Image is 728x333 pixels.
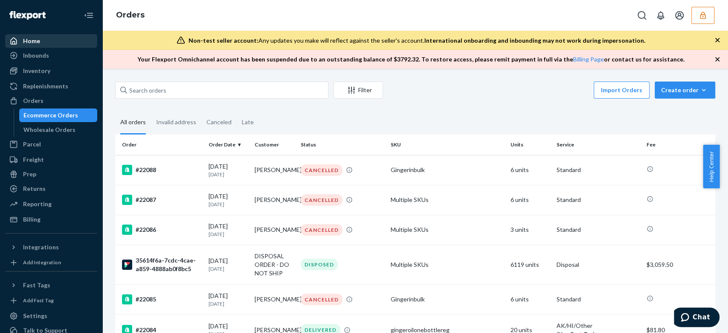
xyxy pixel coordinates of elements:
[122,225,202,235] div: #22086
[115,82,328,99] input: Search orders
[122,165,202,175] div: #22088
[703,145,719,188] button: Help Center
[137,55,684,64] p: Your Flexport Omnichannel account has been suspended due to an outstanding balance of $ 3792.32 ....
[387,134,507,155] th: SKU
[122,294,202,304] div: #22085
[5,94,97,108] a: Orders
[5,240,97,254] button: Integrations
[23,170,36,178] div: Prep
[251,155,297,185] td: [PERSON_NAME]
[507,245,553,284] td: 6119 units
[387,215,507,245] td: Multiple SKUs
[209,222,248,238] div: [DATE]
[301,294,342,305] div: CANCELLED
[507,155,553,185] td: 6 units
[553,245,643,284] td: Disposal
[507,134,553,155] th: Units
[23,96,44,105] div: Orders
[209,265,248,272] p: [DATE]
[297,134,387,155] th: Status
[209,231,248,238] p: [DATE]
[5,137,97,151] a: Parcel
[23,51,49,60] div: Inbounds
[643,245,715,284] td: $3,059.50
[301,194,342,206] div: CANCELLED
[5,34,97,48] a: Home
[387,185,507,215] td: Multiple SKUs
[5,79,97,93] a: Replenishments
[23,243,59,251] div: Integrations
[671,7,688,24] button: Open account menu
[391,295,504,304] div: Gingerinbulk
[655,82,715,99] button: Create order
[115,134,205,155] th: Order
[209,292,248,307] div: [DATE]
[242,111,254,133] div: Late
[5,64,97,78] a: Inventory
[5,153,97,166] a: Freight
[5,278,97,292] button: Fast Tags
[19,123,98,137] a: Wholesale Orders
[23,37,40,45] div: Home
[122,195,202,205] div: #22087
[5,197,97,211] a: Reporting
[507,284,553,314] td: 6 units
[19,108,98,122] a: Ecommerce Orders
[206,111,232,133] div: Canceled
[23,82,68,91] div: Replenishments
[391,166,504,174] div: Gingerinbulk
[80,7,97,24] button: Close Navigation
[507,185,553,215] td: 6 units
[122,256,202,273] div: 35614f6a-7cdc-4cae-a859-4888ab0f8bc5
[23,67,50,75] div: Inventory
[109,3,151,28] ol: breadcrumbs
[387,245,507,284] td: Multiple SKUs
[557,196,640,204] p: Standard
[5,309,97,323] a: Settings
[251,215,297,245] td: [PERSON_NAME]
[156,111,196,133] div: Invalid address
[116,10,145,20] a: Orders
[5,257,97,268] a: Add Integration
[674,307,719,329] iframe: Opens a widget where you can chat to one of our agents
[23,184,46,193] div: Returns
[23,297,54,304] div: Add Fast Tag
[5,167,97,181] a: Prep
[5,182,97,196] a: Returns
[23,259,61,266] div: Add Integration
[209,201,248,208] p: [DATE]
[251,284,297,314] td: [PERSON_NAME]
[507,215,553,245] td: 3 units
[23,312,47,320] div: Settings
[301,164,342,176] div: CANCELLED
[209,257,248,272] div: [DATE]
[23,215,41,224] div: Billing
[251,245,297,284] td: DISPOSAL ORDER - DO NOT SHIP
[23,155,44,164] div: Freight
[205,134,251,155] th: Order Date
[209,192,248,208] div: [DATE]
[301,259,338,270] div: DISPOSED
[661,86,709,94] div: Create order
[23,140,41,149] div: Parcel
[557,225,640,234] p: Standard
[557,295,640,304] p: Standard
[643,134,715,155] th: Fee
[23,111,78,120] div: Ecommerce Orders
[633,7,650,24] button: Open Search Box
[209,171,248,178] p: [DATE]
[424,37,645,44] span: International onboarding and inbounding may not work during impersonation.
[594,82,650,99] button: Import Orders
[573,55,604,63] a: Billing Page
[23,281,50,289] div: Fast Tags
[120,111,146,134] div: All orders
[5,49,97,62] a: Inbounds
[23,200,52,208] div: Reporting
[334,82,383,99] button: Filter
[652,7,669,24] button: Open notifications
[9,11,46,20] img: Flexport logo
[209,300,248,307] p: [DATE]
[5,295,97,306] a: Add Fast Tag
